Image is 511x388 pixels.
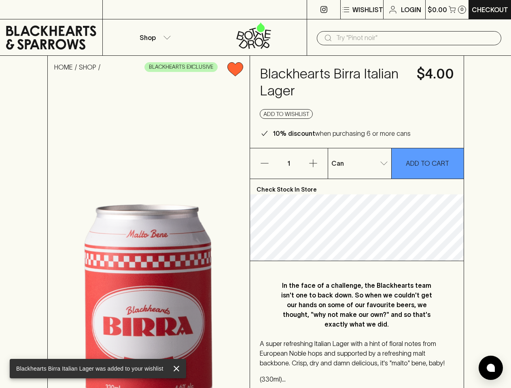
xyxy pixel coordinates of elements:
p: ⠀ [103,5,110,15]
a: SHOP [79,63,96,71]
button: Shop [103,19,205,55]
button: close [170,362,183,375]
p: Wishlist [352,5,383,15]
p: (330ml) 4.6% ABV [260,374,454,384]
button: Add to wishlist [260,109,313,119]
p: Login [401,5,421,15]
p: Checkout [472,5,508,15]
p: Shop [140,33,156,42]
button: ADD TO CART [392,148,464,179]
p: A super refreshing Italian Lager with a hint of floral notes from European Noble hops and support... [260,339,454,368]
p: 1 [279,148,299,179]
button: Remove from wishlist [224,59,246,80]
p: $0.00 [428,5,447,15]
p: Check Stock In Store [250,179,464,194]
p: when purchasing 6 or more cans [273,129,411,138]
p: Can [331,158,344,168]
p: 0 [460,7,464,12]
b: 10% discount [273,130,315,137]
h4: Blackhearts Birra Italian Lager [260,65,407,99]
p: In the face of a challenge, the Blackhearts team isn't one to back down. So when we couldn't get ... [276,280,438,329]
input: Try "Pinot noir" [336,32,495,44]
h4: $4.00 [417,65,454,82]
div: Can [328,155,391,171]
a: HOME [54,63,73,71]
div: Blackhearts Birra Italian Lager was added to your wishlist [16,361,163,376]
p: ADD TO CART [406,158,449,168]
img: bubble-icon [487,364,495,372]
span: BLACKHEARTS EXCLUSIVE [145,63,217,71]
